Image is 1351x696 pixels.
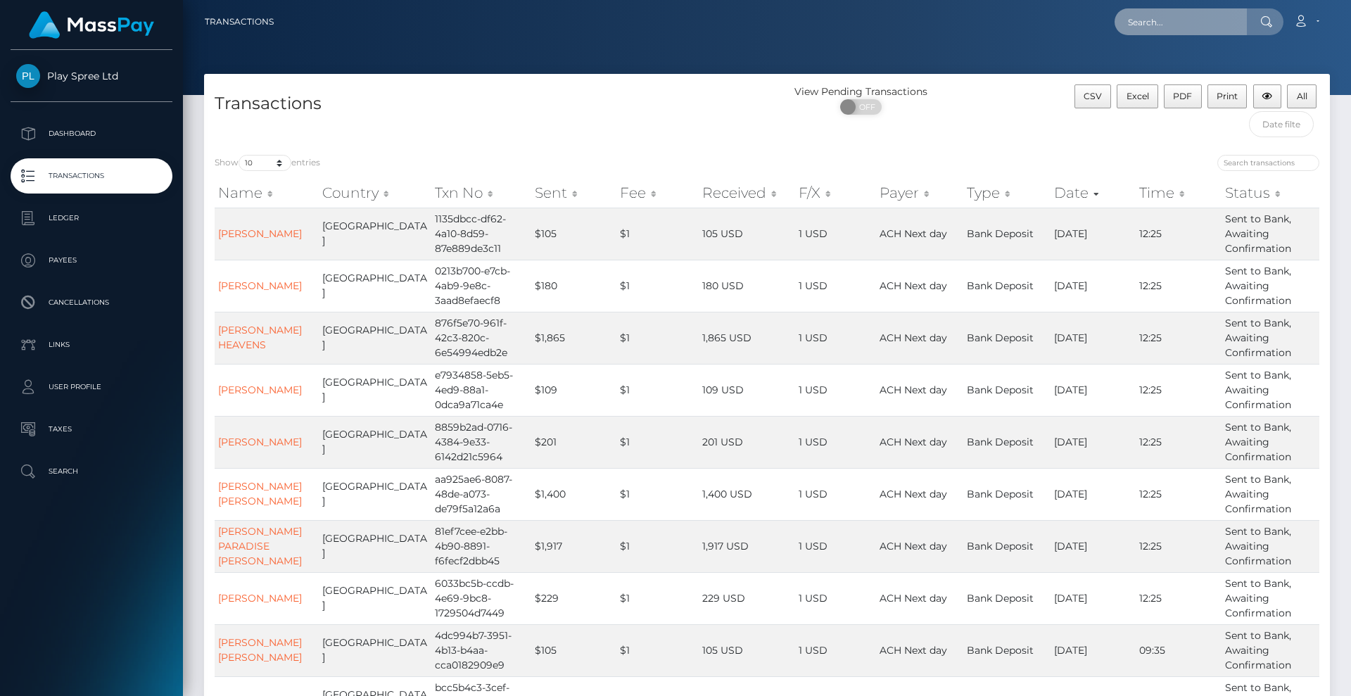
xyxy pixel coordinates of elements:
[16,419,167,440] p: Taxes
[1222,624,1319,676] td: Sent to Bank, Awaiting Confirmation
[218,324,302,351] a: [PERSON_NAME] HEAVENS
[11,201,172,236] a: Ledger
[16,377,167,398] p: User Profile
[1207,84,1248,108] button: Print
[319,416,431,468] td: [GEOGRAPHIC_DATA]
[963,572,1051,624] td: Bank Deposit
[963,364,1051,416] td: Bank Deposit
[880,279,947,292] span: ACH Next day
[1115,8,1247,35] input: Search...
[1051,260,1136,312] td: [DATE]
[963,312,1051,364] td: Bank Deposit
[11,243,172,278] a: Payees
[1136,179,1222,207] th: Time: activate to sort column ascending
[1136,624,1222,676] td: 09:35
[1287,84,1317,108] button: All
[1051,364,1136,416] td: [DATE]
[11,454,172,489] a: Search
[616,468,699,520] td: $1
[876,179,963,207] th: Payer: activate to sort column ascending
[1136,208,1222,260] td: 12:25
[699,416,796,468] td: 201 USD
[1222,520,1319,572] td: Sent to Bank, Awaiting Confirmation
[1051,624,1136,676] td: [DATE]
[1173,91,1192,101] span: PDF
[11,285,172,320] a: Cancellations
[218,525,302,567] a: [PERSON_NAME] PARADISE [PERSON_NAME]
[319,520,431,572] td: [GEOGRAPHIC_DATA]
[1222,572,1319,624] td: Sent to Bank, Awaiting Confirmation
[531,312,616,364] td: $1,865
[1217,91,1238,101] span: Print
[1136,364,1222,416] td: 12:25
[431,208,531,260] td: 1135dbcc-df62-4a10-8d59-87e889de3c11
[616,520,699,572] td: $1
[963,179,1051,207] th: Type: activate to sort column ascending
[795,208,876,260] td: 1 USD
[1051,468,1136,520] td: [DATE]
[531,468,616,520] td: $1,400
[880,488,947,500] span: ACH Next day
[616,624,699,676] td: $1
[1253,84,1282,108] button: Column visibility
[11,158,172,194] a: Transactions
[880,436,947,448] span: ACH Next day
[1222,364,1319,416] td: Sent to Bank, Awaiting Confirmation
[699,179,796,207] th: Received: activate to sort column ascending
[795,364,876,416] td: 1 USD
[699,260,796,312] td: 180 USD
[16,208,167,229] p: Ledger
[795,416,876,468] td: 1 USD
[531,572,616,624] td: $229
[11,369,172,405] a: User Profile
[1222,312,1319,364] td: Sent to Bank, Awaiting Confirmation
[767,84,955,99] div: View Pending Transactions
[1222,208,1319,260] td: Sent to Bank, Awaiting Confirmation
[1136,468,1222,520] td: 12:25
[531,624,616,676] td: $105
[1164,84,1202,108] button: PDF
[431,364,531,416] td: e7934858-5eb5-4ed9-88a1-0dca9a71ca4e
[616,179,699,207] th: Fee: activate to sort column ascending
[319,312,431,364] td: [GEOGRAPHIC_DATA]
[963,520,1051,572] td: Bank Deposit
[699,572,796,624] td: 229 USD
[215,91,756,116] h4: Transactions
[963,416,1051,468] td: Bank Deposit
[215,179,319,207] th: Name: activate to sort column ascending
[29,11,154,39] img: MassPay Logo
[11,70,172,82] span: Play Spree Ltd
[531,416,616,468] td: $201
[218,480,302,507] a: [PERSON_NAME] [PERSON_NAME]
[319,468,431,520] td: [GEOGRAPHIC_DATA]
[699,208,796,260] td: 105 USD
[16,123,167,144] p: Dashboard
[531,520,616,572] td: $1,917
[205,7,274,37] a: Transactions
[963,260,1051,312] td: Bank Deposit
[431,520,531,572] td: 81ef7cee-e2bb-4b90-8891-f6fecf2dbb45
[215,155,320,171] label: Show entries
[880,384,947,396] span: ACH Next day
[16,165,167,186] p: Transactions
[795,312,876,364] td: 1 USD
[1051,520,1136,572] td: [DATE]
[16,334,167,355] p: Links
[1117,84,1158,108] button: Excel
[218,384,302,396] a: [PERSON_NAME]
[1222,260,1319,312] td: Sent to Bank, Awaiting Confirmation
[16,292,167,313] p: Cancellations
[616,416,699,468] td: $1
[699,624,796,676] td: 105 USD
[431,416,531,468] td: 8859b2ad-0716-4384-9e33-6142d21c5964
[795,624,876,676] td: 1 USD
[1136,416,1222,468] td: 12:25
[218,227,302,240] a: [PERSON_NAME]
[319,260,431,312] td: [GEOGRAPHIC_DATA]
[16,64,40,88] img: Play Spree Ltd
[616,572,699,624] td: $1
[431,179,531,207] th: Txn No: activate to sort column ascending
[11,327,172,362] a: Links
[699,468,796,520] td: 1,400 USD
[531,364,616,416] td: $109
